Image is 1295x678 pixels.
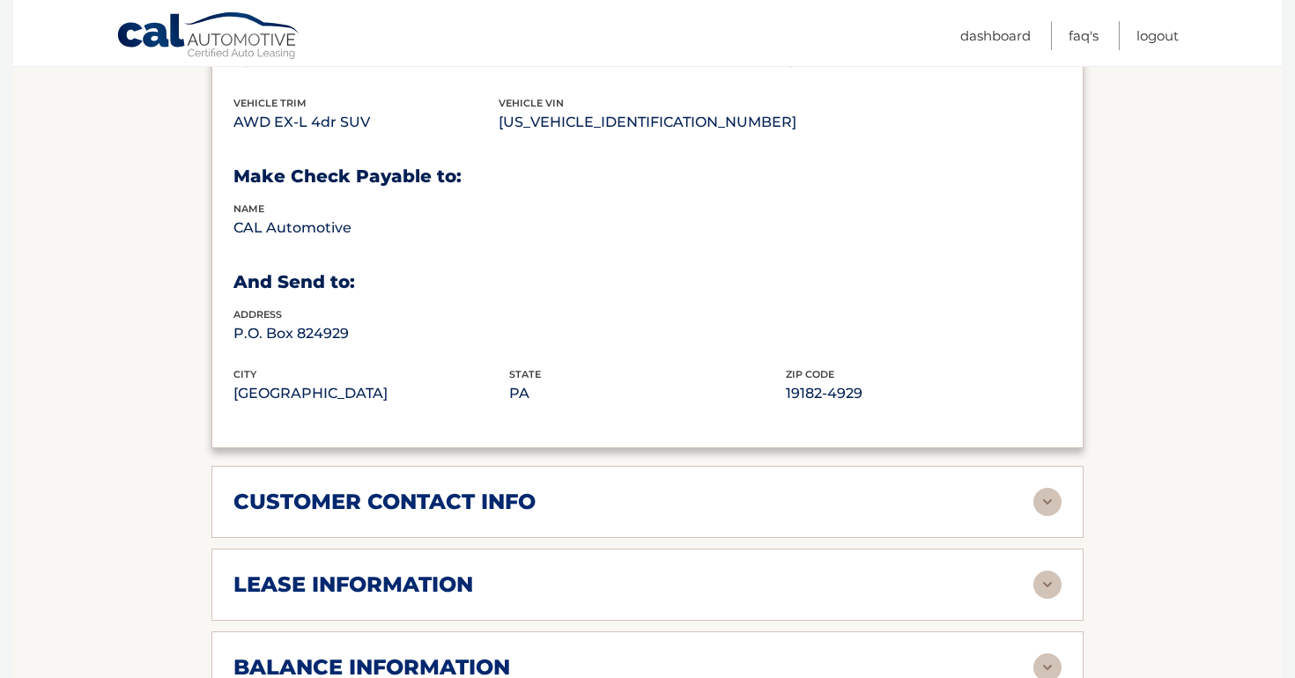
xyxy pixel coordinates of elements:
p: CAL Automotive [233,216,509,240]
h3: Make Check Payable to: [233,166,1062,188]
a: Dashboard [960,21,1031,50]
p: PA [509,381,785,406]
a: Cal Automotive [116,11,301,63]
p: 19182-4929 [786,381,1062,406]
span: state [509,368,541,380]
span: name [233,203,264,215]
img: accordion-rest.svg [1033,488,1062,516]
span: vehicle trim [233,97,307,109]
p: AWD EX-L 4dr SUV [233,110,499,135]
p: [GEOGRAPHIC_DATA] [233,381,509,406]
a: Logout [1136,21,1179,50]
span: city [233,368,256,380]
p: [US_VEHICLE_IDENTIFICATION_NUMBER] [499,110,796,135]
span: vehicle vin [499,97,564,109]
h3: And Send to: [233,271,1062,293]
p: P.O. Box 824929 [233,321,509,346]
h2: lease information [233,571,473,598]
span: zip code [786,368,834,380]
h2: customer contact info [233,489,536,515]
a: FAQ's [1069,21,1099,50]
img: accordion-rest.svg [1033,571,1062,599]
span: address [233,308,282,321]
